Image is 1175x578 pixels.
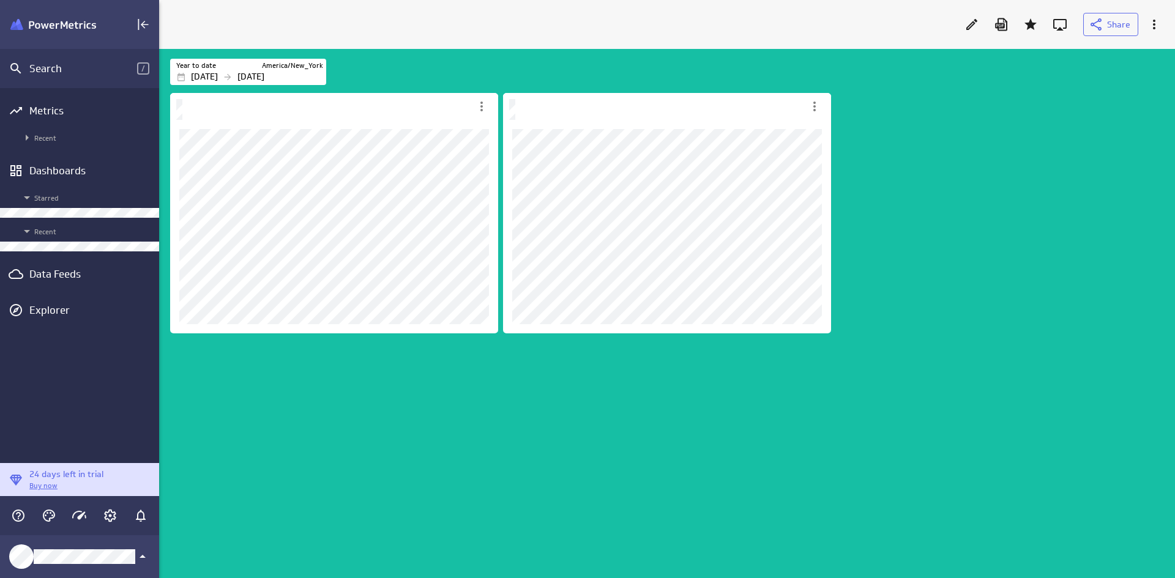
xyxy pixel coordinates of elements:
[137,62,149,75] span: /
[237,70,264,83] p: [DATE]
[170,59,326,85] div: Year to dateAmerica/New_York[DATE][DATE]
[961,14,982,35] div: Edit
[262,61,323,71] label: America/New_York
[20,190,153,205] span: Starred
[159,91,1175,578] div: Dashboard content with 2 widgets
[100,505,121,526] div: Account and settings
[8,505,29,526] div: Help & PowerMetrics Assistant
[29,267,130,281] div: Data Feeds
[1083,13,1138,36] button: Share
[29,481,103,491] p: Buy now
[29,303,156,317] div: Explorer
[1144,14,1165,35] div: More actions
[130,505,151,526] div: Notifications
[991,14,1012,35] div: Download as PDF
[39,505,59,526] div: Themes
[72,508,87,523] svg: Usage
[29,164,130,177] div: Dashboards
[20,224,153,239] span: Recent
[10,19,96,31] img: Klipfolio PowerMetrics Banner
[191,70,218,83] p: [DATE]
[503,93,831,333] div: Dashboard Widget
[29,104,130,117] div: Metrics
[1020,14,1041,35] div: Remove from Starred
[20,130,153,145] span: Recent
[29,468,103,481] p: 24 days left in trial
[170,59,326,85] div: Jan 01 2025 to Sep 25 2025 America/New_York (GMT-4:00)
[133,14,154,35] div: Collapse
[804,96,825,117] div: More actions
[1050,14,1070,35] div: Enter fullscreen mode
[176,61,216,71] label: Year to date
[103,508,117,523] svg: Account and settings
[42,508,56,523] svg: Themes
[471,96,492,117] div: More actions
[1107,19,1130,30] span: Share
[170,93,498,333] div: Dashboard Widget
[170,58,1163,85] div: Filters
[29,62,137,75] div: Search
